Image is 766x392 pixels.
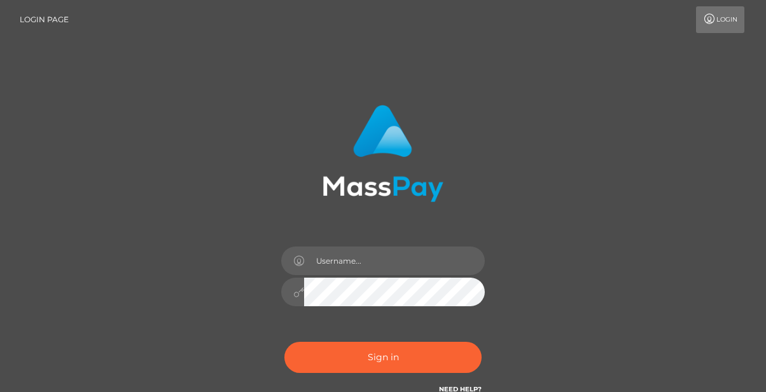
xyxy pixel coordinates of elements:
[696,6,744,33] a: Login
[323,105,443,202] img: MassPay Login
[284,342,482,373] button: Sign in
[304,247,485,275] input: Username...
[20,6,69,33] a: Login Page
